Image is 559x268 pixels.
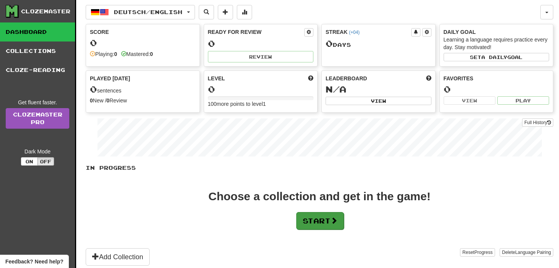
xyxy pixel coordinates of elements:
[500,248,553,257] button: DeleteLanguage Pairing
[208,75,225,82] span: Level
[444,53,549,61] button: Seta dailygoal
[444,96,495,105] button: View
[6,108,69,129] a: ClozemasterPro
[326,39,431,49] div: Day s
[5,258,63,265] span: Open feedback widget
[90,85,196,94] div: sentences
[326,38,333,49] span: 0
[515,250,551,255] span: Language Pairing
[6,99,69,106] div: Get fluent faster.
[37,157,54,166] button: Off
[86,164,553,172] p: In Progress
[326,75,367,82] span: Leaderboard
[426,75,431,82] span: This week in points, UTC
[326,84,347,94] span: N/A
[114,51,117,57] strong: 0
[107,97,110,104] strong: 0
[90,97,196,104] div: New / Review
[21,8,70,15] div: Clozemaster
[208,85,314,94] div: 0
[114,9,182,15] span: Deutsch / English
[150,51,153,57] strong: 0
[481,54,507,60] span: a daily
[296,212,344,230] button: Start
[208,51,314,62] button: Review
[90,28,196,36] div: Score
[121,50,153,58] div: Mastered:
[218,5,233,19] button: Add sentence to collection
[444,75,549,82] div: Favorites
[522,118,553,127] button: Full History
[326,97,431,105] button: View
[90,97,93,104] strong: 0
[86,248,150,266] button: Add Collection
[208,191,430,202] div: Choose a collection and get in the game!
[90,75,130,82] span: Played [DATE]
[497,96,549,105] button: Play
[21,157,38,166] button: On
[444,85,549,94] div: 0
[460,248,495,257] button: ResetProgress
[90,50,117,58] div: Playing:
[6,148,69,155] div: Dark Mode
[444,36,549,51] div: Learning a language requires practice every day. Stay motivated!
[237,5,252,19] button: More stats
[326,28,411,36] div: Streak
[90,38,196,48] div: 0
[444,28,549,36] div: Daily Goal
[199,5,214,19] button: Search sentences
[90,84,97,94] span: 0
[208,100,314,108] div: 100 more points to level 1
[474,250,493,255] span: Progress
[308,75,313,82] span: Score more points to level up
[208,39,314,48] div: 0
[349,30,359,35] a: (+04)
[86,5,195,19] button: Deutsch/English
[208,28,305,36] div: Ready for Review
